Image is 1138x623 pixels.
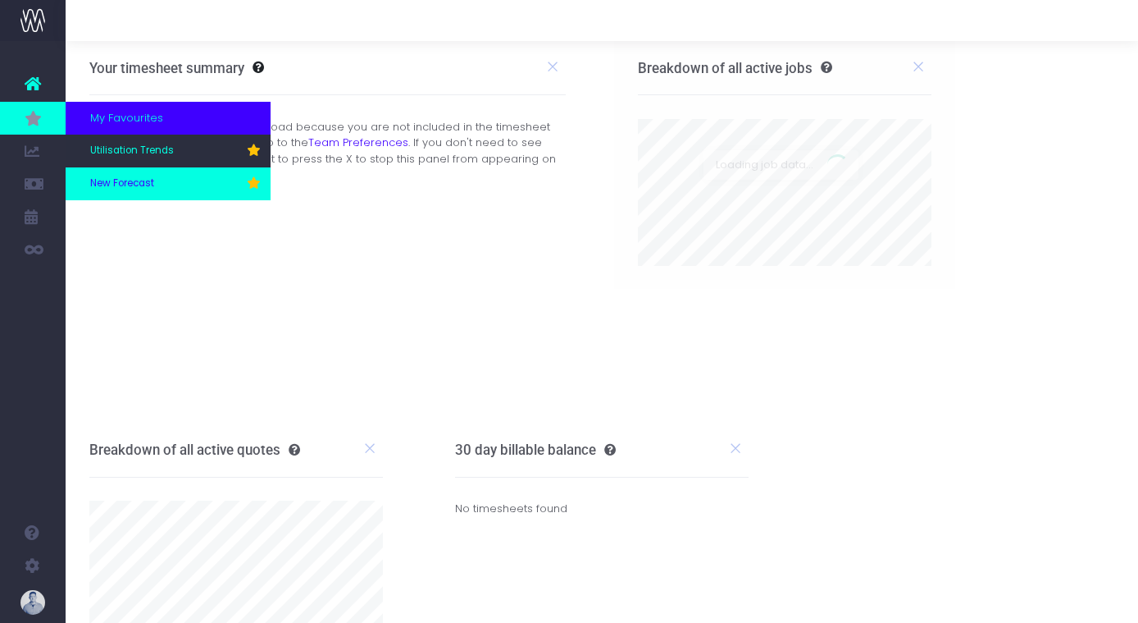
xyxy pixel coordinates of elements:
span: Loading job data... [703,150,826,180]
span: My Favourites [90,110,163,126]
div: Your timesheet summary will not load because you are not included in the timesheet reports. To ch... [77,119,579,183]
h3: Your timesheet summary [89,60,244,76]
span: Utilisation Trends [90,144,174,158]
a: Team Preferences [308,135,408,150]
h3: Breakdown of all active quotes [89,442,300,458]
img: images/default_profile_image.png [20,590,45,615]
span: New Forecast [90,176,154,191]
h3: 30 day billable balance [455,442,616,458]
div: No timesheets found [455,478,749,541]
a: New Forecast [66,167,271,200]
a: Utilisation Trends [66,135,271,167]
